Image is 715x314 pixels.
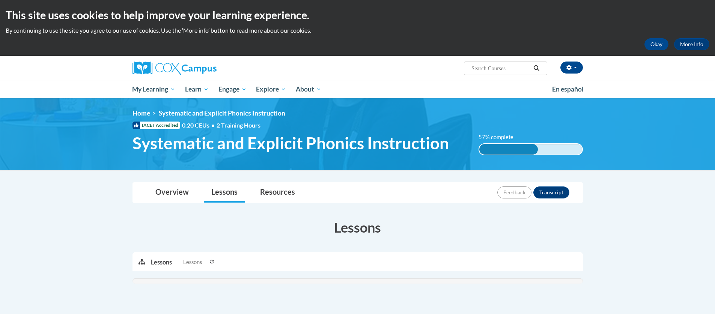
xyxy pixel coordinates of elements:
[132,218,583,237] h3: Lessons
[479,133,522,141] label: 57% complete
[182,121,217,129] span: 0.20 CEUs
[132,133,449,153] span: Systematic and Explicit Phonics Instruction
[471,64,531,73] input: Search Courses
[204,183,245,203] a: Lessons
[183,258,202,266] span: Lessons
[211,122,215,129] span: •
[132,122,180,129] span: IACET Accredited
[256,85,286,94] span: Explore
[121,81,594,98] div: Main menu
[159,109,285,117] span: Systematic and Explicit Phonics Instruction
[547,81,589,97] a: En español
[151,258,172,266] p: Lessons
[552,85,584,93] span: En español
[132,62,275,75] a: Cox Campus
[180,81,214,98] a: Learn
[218,85,247,94] span: Engage
[128,81,181,98] a: My Learning
[6,8,709,23] h2: This site uses cookies to help improve your learning experience.
[253,183,303,203] a: Resources
[531,64,542,73] button: Search
[296,85,321,94] span: About
[644,38,668,50] button: Okay
[132,109,150,117] a: Home
[6,26,709,35] p: By continuing to use the site you agree to our use of cookies. Use the ‘More info’ button to read...
[217,122,260,129] span: 2 Training Hours
[479,144,538,155] div: 57% complete
[674,38,709,50] a: More Info
[497,186,531,198] button: Feedback
[185,85,209,94] span: Learn
[291,81,326,98] a: About
[560,62,583,74] button: Account Settings
[132,85,175,94] span: My Learning
[148,183,196,203] a: Overview
[251,81,291,98] a: Explore
[132,62,217,75] img: Cox Campus
[533,186,569,198] button: Transcript
[214,81,251,98] a: Engage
